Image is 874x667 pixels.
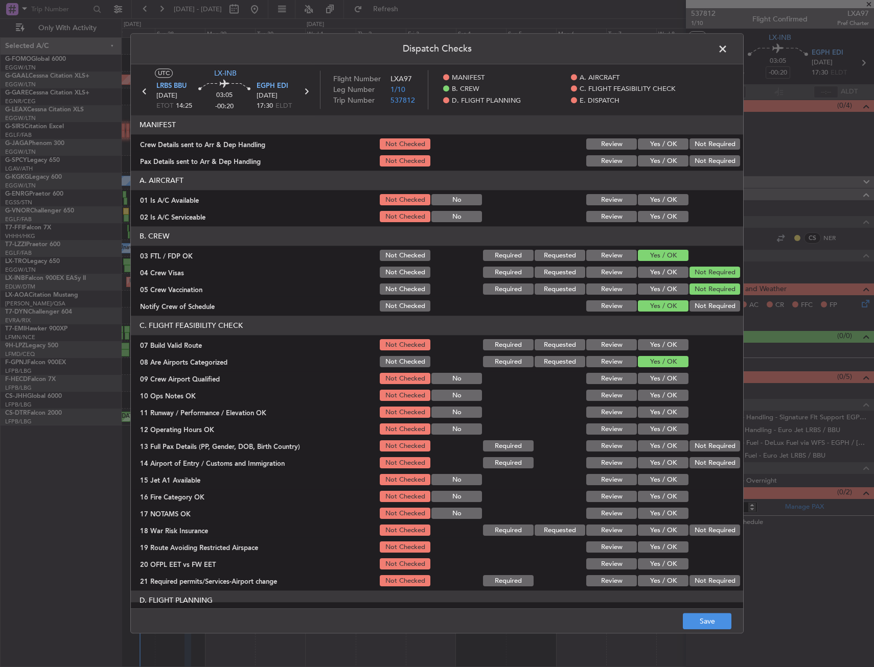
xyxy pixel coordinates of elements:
button: Yes / OK [638,373,688,385]
button: Yes / OK [638,458,688,469]
header: Dispatch Checks [131,34,743,64]
button: Yes / OK [638,284,688,295]
button: Yes / OK [638,139,688,150]
button: Yes / OK [638,390,688,401]
button: Yes / OK [638,195,688,206]
button: Yes / OK [638,491,688,503]
button: Yes / OK [638,508,688,519]
button: Yes / OK [638,407,688,418]
button: Save [683,613,731,630]
button: Not Required [689,267,740,278]
button: Not Required [689,284,740,295]
button: Not Required [689,139,740,150]
button: Not Required [689,301,740,312]
button: Yes / OK [638,441,688,452]
button: Not Required [689,156,740,167]
button: Not Required [689,441,740,452]
button: Yes / OK [638,356,688,368]
button: Not Required [689,458,740,469]
button: Yes / OK [638,211,688,223]
button: Not Required [689,576,740,587]
button: Yes / OK [638,525,688,536]
button: Yes / OK [638,576,688,587]
button: Yes / OK [638,301,688,312]
button: Yes / OK [638,156,688,167]
button: Yes / OK [638,424,688,435]
button: Not Required [689,525,740,536]
button: Yes / OK [638,542,688,553]
button: Yes / OK [638,267,688,278]
button: Yes / OK [638,250,688,261]
button: Yes / OK [638,474,688,486]
button: Yes / OK [638,559,688,570]
button: Yes / OK [638,340,688,351]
